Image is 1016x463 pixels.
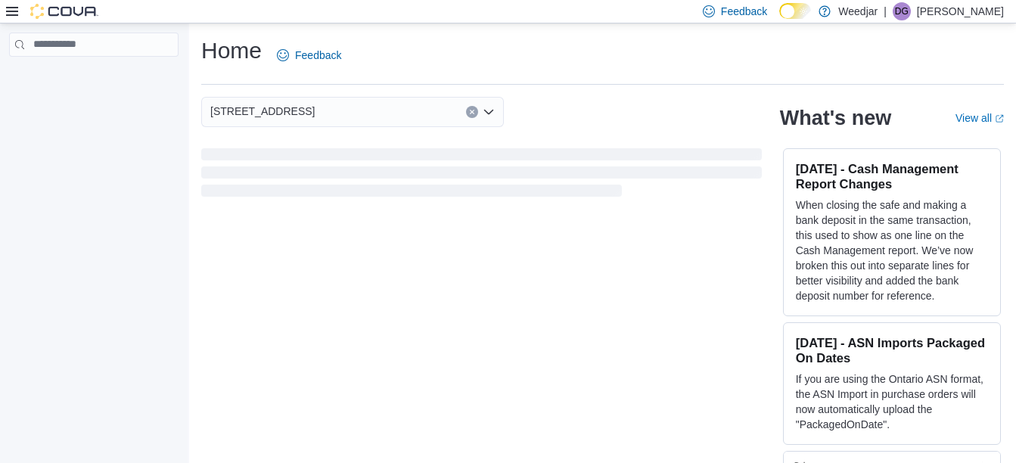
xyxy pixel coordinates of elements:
[955,112,1004,124] a: View allExternal link
[796,335,988,365] h3: [DATE] - ASN Imports Packaged On Dates
[721,4,767,19] span: Feedback
[893,2,911,20] div: Dhruv Gambhir
[30,4,98,19] img: Cova
[995,114,1004,123] svg: External link
[210,102,315,120] span: [STREET_ADDRESS]
[917,2,1004,20] p: [PERSON_NAME]
[796,371,988,432] p: If you are using the Ontario ASN format, the ASN Import in purchase orders will now automatically...
[796,161,988,191] h3: [DATE] - Cash Management Report Changes
[884,2,887,20] p: |
[295,48,341,63] span: Feedback
[779,19,780,20] span: Dark Mode
[483,106,495,118] button: Open list of options
[466,106,478,118] button: Clear input
[201,36,262,66] h1: Home
[796,197,988,303] p: When closing the safe and making a bank deposit in the same transaction, this used to show as one...
[895,2,909,20] span: DG
[271,40,347,70] a: Feedback
[9,60,179,96] nav: Complex example
[201,151,762,200] span: Loading
[779,3,811,19] input: Dark Mode
[780,106,891,130] h2: What's new
[838,2,878,20] p: Weedjar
